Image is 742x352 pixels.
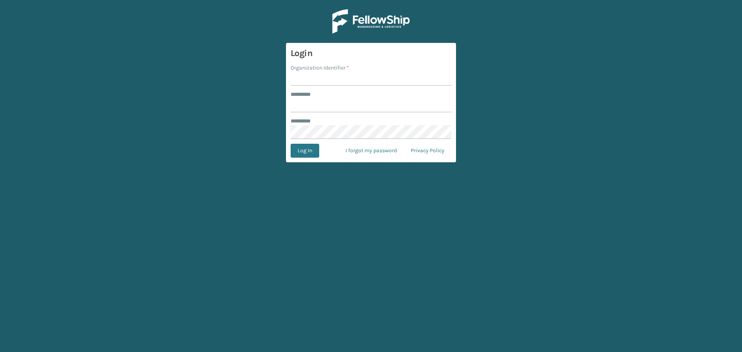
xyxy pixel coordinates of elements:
[404,144,451,158] a: Privacy Policy
[332,9,410,34] img: Logo
[339,144,404,158] a: I forgot my password
[291,48,451,59] h3: Login
[291,64,349,72] label: Organization Identifier
[291,144,319,158] button: Log In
